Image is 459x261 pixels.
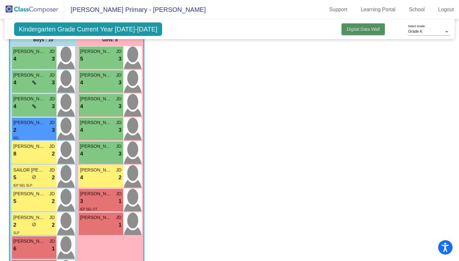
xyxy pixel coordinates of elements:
[116,96,121,102] span: JD
[13,96,46,102] span: [PERSON_NAME]
[118,79,121,87] span: 3
[52,55,55,63] span: 3
[118,197,121,206] span: 1
[49,238,55,245] span: JD
[52,102,55,111] span: 3
[116,72,121,79] span: JD
[324,4,352,15] a: Support
[80,55,83,63] span: 5
[118,150,121,158] span: 3
[49,72,55,79] span: JD
[52,221,55,229] span: 2
[52,197,55,206] span: 2
[118,173,121,182] span: 2
[13,238,46,245] span: [PERSON_NAME]
[80,207,98,211] span: IEP SEL OT
[49,143,55,150] span: JD
[116,119,121,126] span: JD
[52,173,55,182] span: 2
[13,214,46,221] span: [PERSON_NAME]
[14,22,162,36] span: Kindergarten Grade Current Year [DATE]-[DATE]
[64,4,206,15] span: [PERSON_NAME] Primary - [PERSON_NAME]
[118,221,121,229] span: 1
[49,48,55,55] span: JD
[404,4,430,15] a: School
[32,222,36,227] span: do_not_disturb_alt
[13,143,46,150] span: [PERSON_NAME]
[433,4,459,15] a: Logout
[80,197,83,206] span: 3
[80,48,112,55] span: [PERSON_NAME]
[116,190,121,197] span: JD
[13,197,16,206] span: 5
[80,214,112,221] span: [PERSON_NAME]
[80,96,112,102] span: [PERSON_NAME]
[116,167,121,173] span: JD
[49,214,55,221] span: JD
[10,33,77,46] div: Boys : 10
[52,79,55,87] span: 3
[13,79,16,87] span: 4
[80,173,83,182] span: 4
[13,119,46,126] span: [PERSON_NAME]
[118,55,121,63] span: 3
[116,214,121,221] span: JD
[80,150,83,158] span: 4
[49,119,55,126] span: JD
[52,245,55,253] span: 1
[347,27,380,32] span: Digital Data Wall
[13,136,20,140] span: SEL
[408,29,422,34] span: Grade K
[80,79,83,87] span: 4
[356,4,401,15] a: Learning Portal
[80,167,112,173] span: [PERSON_NAME]
[49,190,55,197] span: JD
[13,102,16,111] span: 4
[118,102,121,111] span: 3
[13,72,46,79] span: [PERSON_NAME]
[13,126,16,134] span: 2
[80,190,112,197] span: [PERSON_NAME]
[80,143,112,150] span: [PERSON_NAME]
[49,96,55,102] span: JD
[116,143,121,150] span: JD
[80,102,83,111] span: 4
[13,55,16,63] span: 4
[52,150,55,158] span: 2
[13,167,46,173] span: SAILOR [PERSON_NAME]
[13,221,16,229] span: 2
[13,184,32,187] span: IEP SEL SLP
[116,48,121,55] span: JD
[80,119,112,126] span: [PERSON_NAME]
[80,72,112,79] span: [PERSON_NAME]
[13,150,16,158] span: 8
[32,175,36,179] span: do_not_disturb_alt
[13,48,46,55] span: [PERSON_NAME]
[80,126,83,134] span: 4
[342,23,385,35] button: Digital Data Wall
[77,33,143,46] div: Girls: 8
[13,173,16,182] span: 5
[13,190,46,197] span: [PERSON_NAME]
[52,126,55,134] span: 3
[118,126,121,134] span: 3
[49,167,55,173] span: JD
[13,231,20,235] span: SLP
[13,245,16,253] span: 6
